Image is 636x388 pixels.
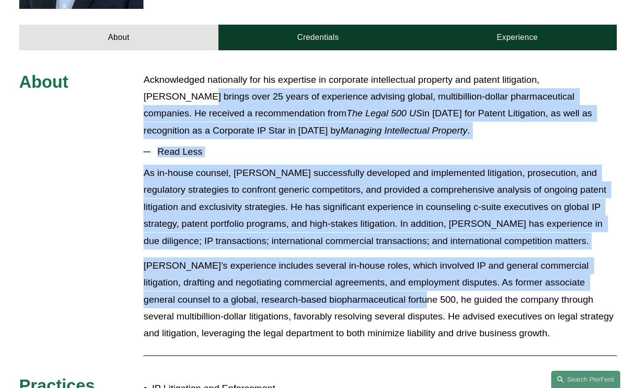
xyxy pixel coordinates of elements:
em: The Legal 500 US [347,108,423,118]
a: About [19,25,218,50]
p: [PERSON_NAME]’s experience includes several in-house roles, which involved IP and general commerc... [143,257,617,342]
span: About [19,72,69,91]
div: Read Less [143,165,617,350]
a: Search this site [551,371,620,388]
a: Credentials [218,25,418,50]
p: Acknowledged nationally for his expertise in corporate intellectual property and patent litigatio... [143,71,617,140]
em: Managing Intellectual Property [340,125,467,136]
p: As in-house counsel, [PERSON_NAME] successfully developed and implemented litigation, prosecution... [143,165,617,249]
button: Read Less [143,139,617,165]
a: Experience [418,25,617,50]
span: Read Less [150,146,617,157]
